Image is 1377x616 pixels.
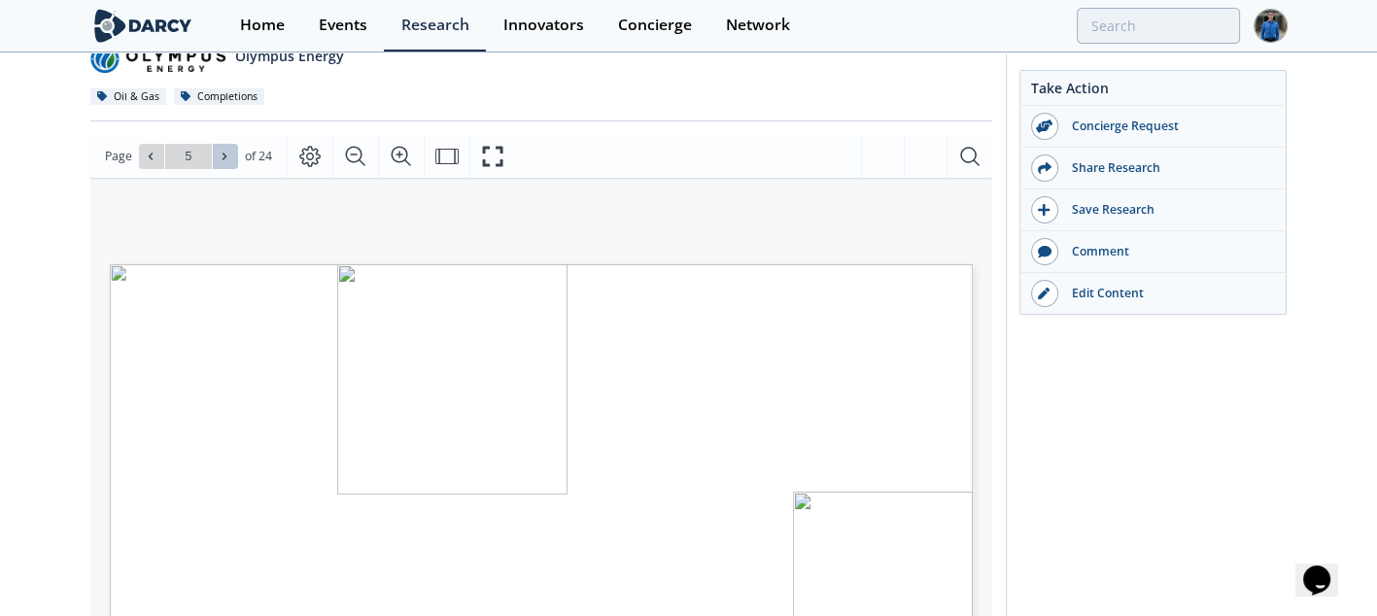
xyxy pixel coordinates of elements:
div: Oil & Gas [90,88,167,106]
img: Profile [1254,9,1288,43]
div: Completions [174,88,265,106]
div: Concierge [618,17,692,33]
img: logo-wide.svg [90,9,196,43]
div: Network [726,17,790,33]
div: Edit Content [1058,285,1276,302]
div: Innovators [503,17,584,33]
div: Take Action [1020,78,1286,106]
div: Events [319,17,367,33]
input: Advanced Search [1077,8,1240,44]
p: Olympus Energy [235,46,344,66]
iframe: chat widget [1295,538,1358,597]
div: Home [240,17,285,33]
a: Edit Content [1020,273,1286,314]
div: Comment [1058,243,1276,260]
div: Share Research [1058,159,1276,177]
div: Research [401,17,469,33]
div: Concierge Request [1058,118,1276,135]
div: Save Research [1058,201,1276,219]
